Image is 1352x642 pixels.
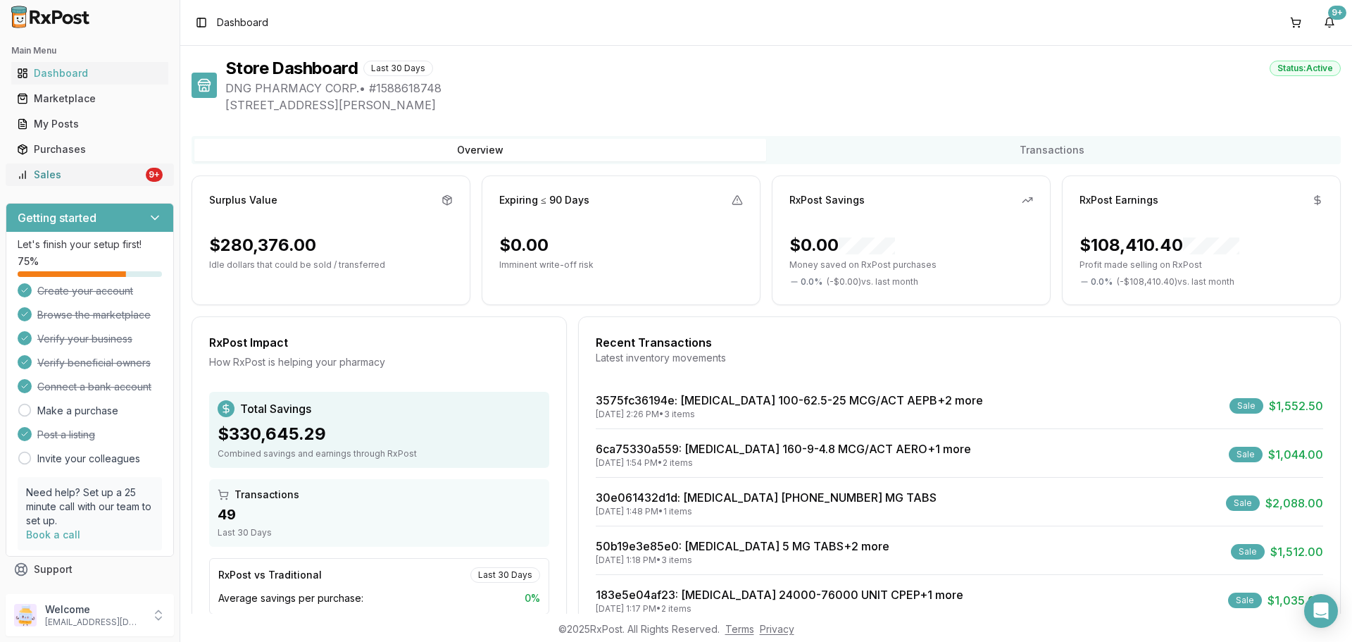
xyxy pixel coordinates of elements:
[596,409,983,420] div: [DATE] 2:26 PM • 3 items
[37,404,118,418] a: Make a purchase
[209,355,549,369] div: How RxPost is helping your pharmacy
[596,588,963,602] a: 183e5e04af23: [MEDICAL_DATA] 24000-76000 UNIT CPEP+1 more
[6,62,174,85] button: Dashboard
[1265,495,1323,512] span: $2,088.00
[18,209,96,226] h3: Getting started
[218,568,322,582] div: RxPost vs Traditional
[596,351,1323,365] div: Latest inventory movements
[17,66,163,80] div: Dashboard
[760,623,794,635] a: Privacy
[827,276,918,288] span: ( - $0.00 ) vs. last month
[1318,11,1341,34] button: 9+
[6,113,174,135] button: My Posts
[18,237,162,252] p: Let's finish your setup first!
[789,193,865,207] div: RxPost Savings
[218,591,363,605] span: Average savings per purchase:
[26,486,154,528] p: Need help? Set up a 25 minute call with our team to set up.
[17,142,163,156] div: Purchases
[34,588,82,602] span: Feedback
[37,332,132,346] span: Verify your business
[789,259,1033,271] p: Money saved on RxPost purchases
[45,603,143,617] p: Welcome
[596,539,889,553] a: 50b19e3e85e0: [MEDICAL_DATA] 5 MG TABS+2 more
[11,162,168,187] a: Sales9+
[234,488,299,502] span: Transactions
[725,623,754,635] a: Terms
[18,254,39,268] span: 75 %
[596,490,937,505] a: 30e061432d1d: [MEDICAL_DATA] [PHONE_NUMBER] MG TABS
[37,452,140,466] a: Invite your colleagues
[1270,543,1323,560] span: $1,512.00
[6,87,174,110] button: Marketplace
[209,259,453,271] p: Idle dollars that could be sold / transferred
[218,505,541,524] div: 49
[37,380,151,394] span: Connect a bank account
[11,45,168,56] h2: Main Menu
[217,16,268,30] span: Dashboard
[240,400,311,417] span: Total Savings
[525,591,540,605] span: 0 %
[6,557,174,582] button: Support
[45,617,143,628] p: [EMAIL_ADDRESS][DOMAIN_NAME]
[146,168,163,182] div: 9+
[6,138,174,161] button: Purchases
[1268,446,1323,463] span: $1,044.00
[596,442,971,456] a: 6ca75330a559: [MEDICAL_DATA] 160-9-4.8 MCG/ACT AERO+1 more
[209,334,549,351] div: RxPost Impact
[766,139,1338,161] button: Transactions
[1231,544,1265,560] div: Sale
[14,604,37,626] img: User avatar
[1267,592,1323,609] span: $1,035.00
[218,527,541,538] div: Last 30 Days
[217,16,268,30] nav: breadcrumb
[225,57,358,80] h1: Store Dashboard
[1270,61,1341,76] div: Status: Active
[218,448,541,459] div: Combined savings and earnings through RxPost
[6,163,174,186] button: Sales9+
[37,284,133,298] span: Create your account
[1328,6,1346,20] div: 9+
[17,168,143,182] div: Sales
[1079,234,1239,257] div: $108,410.40
[11,61,168,86] a: Dashboard
[1117,276,1234,288] span: ( - $108,410.40 ) vs. last month
[499,259,743,271] p: Imminent write-off risk
[596,393,983,407] a: 3575fc36194e: [MEDICAL_DATA] 100-62.5-25 MCG/ACT AEPB+2 more
[596,506,937,517] div: [DATE] 1:48 PM • 1 items
[37,308,151,322] span: Browse the marketplace
[225,80,1341,97] span: DNG PHARMACY CORP. • # 1588618748
[1304,594,1338,628] div: Open Intercom Messenger
[225,97,1341,113] span: [STREET_ADDRESS][PERSON_NAME]
[11,111,168,137] a: My Posts
[1269,397,1323,414] span: $1,552.50
[209,193,277,207] div: Surplus Value
[363,61,433,76] div: Last 30 Days
[37,356,151,370] span: Verify beneficial owners
[596,334,1323,351] div: Recent Transactions
[470,567,540,583] div: Last 30 Days
[1079,259,1323,271] p: Profit made selling on RxPost
[596,603,963,615] div: [DATE] 1:17 PM • 2 items
[209,234,316,257] div: $280,376.00
[11,86,168,111] a: Marketplace
[6,582,174,607] button: Feedback
[499,193,589,207] div: Expiring ≤ 90 Days
[1091,276,1113,288] span: 0.0 %
[1226,495,1260,511] div: Sale
[37,428,95,442] span: Post a listing
[1079,193,1158,207] div: RxPost Earnings
[801,276,822,288] span: 0.0 %
[1228,593,1262,608] div: Sale
[596,555,889,566] div: [DATE] 1:18 PM • 3 items
[11,137,168,162] a: Purchases
[17,117,163,131] div: My Posts
[1229,447,1263,462] div: Sale
[789,234,895,257] div: $0.00
[194,139,766,161] button: Overview
[17,92,163,106] div: Marketplace
[26,529,80,541] a: Book a call
[596,457,971,469] div: [DATE] 1:54 PM • 2 items
[218,423,541,445] div: $330,645.29
[499,234,549,257] div: $0.00
[1229,398,1263,414] div: Sale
